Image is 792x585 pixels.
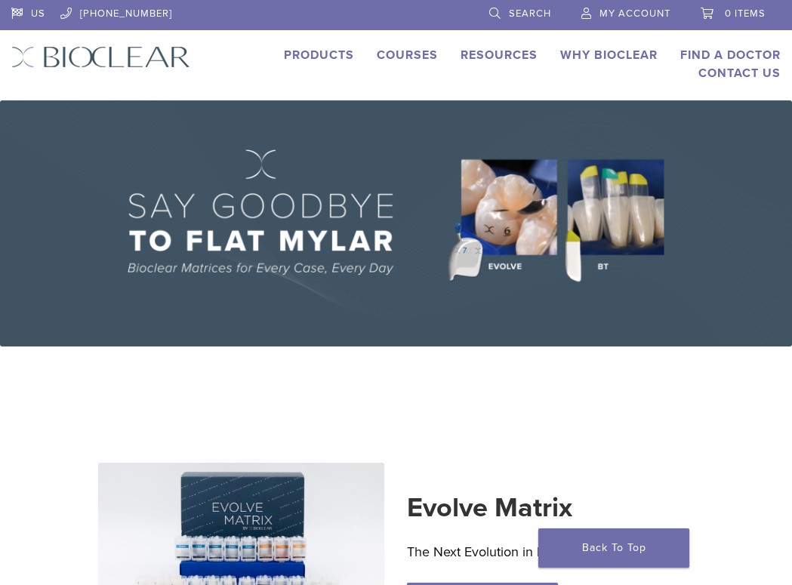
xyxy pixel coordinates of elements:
[377,48,438,63] a: Courses
[538,528,689,568] a: Back To Top
[407,540,694,563] p: The Next Evolution in Posterior Matrices
[407,490,694,526] h2: Evolve Matrix
[284,48,354,63] a: Products
[560,48,658,63] a: Why Bioclear
[461,48,538,63] a: Resources
[11,46,190,68] img: Bioclear
[698,66,781,81] a: Contact Us
[599,8,670,20] span: My Account
[509,8,551,20] span: Search
[680,48,781,63] a: Find A Doctor
[725,8,766,20] span: 0 items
